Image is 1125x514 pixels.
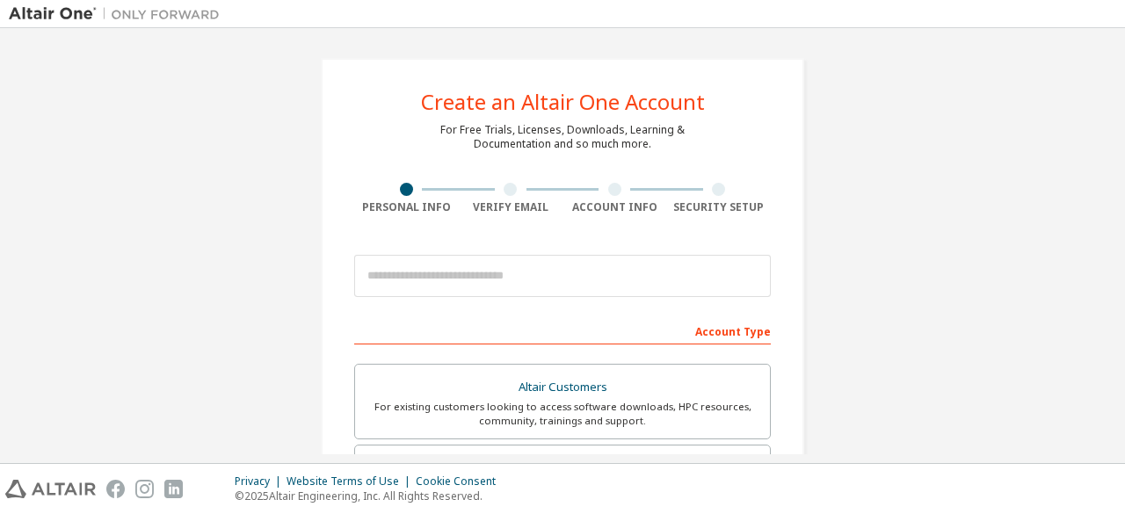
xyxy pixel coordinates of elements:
[287,474,416,489] div: Website Terms of Use
[235,474,287,489] div: Privacy
[440,123,685,151] div: For Free Trials, Licenses, Downloads, Learning & Documentation and so much more.
[416,474,506,489] div: Cookie Consent
[562,200,667,214] div: Account Info
[354,316,771,344] div: Account Type
[164,480,183,498] img: linkedin.svg
[366,375,759,400] div: Altair Customers
[459,200,563,214] div: Verify Email
[235,489,506,503] p: © 2025 Altair Engineering, Inc. All Rights Reserved.
[354,200,459,214] div: Personal Info
[366,400,759,428] div: For existing customers looking to access software downloads, HPC resources, community, trainings ...
[5,480,96,498] img: altair_logo.svg
[106,480,125,498] img: facebook.svg
[667,200,772,214] div: Security Setup
[9,5,229,23] img: Altair One
[421,91,705,112] div: Create an Altair One Account
[135,480,154,498] img: instagram.svg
